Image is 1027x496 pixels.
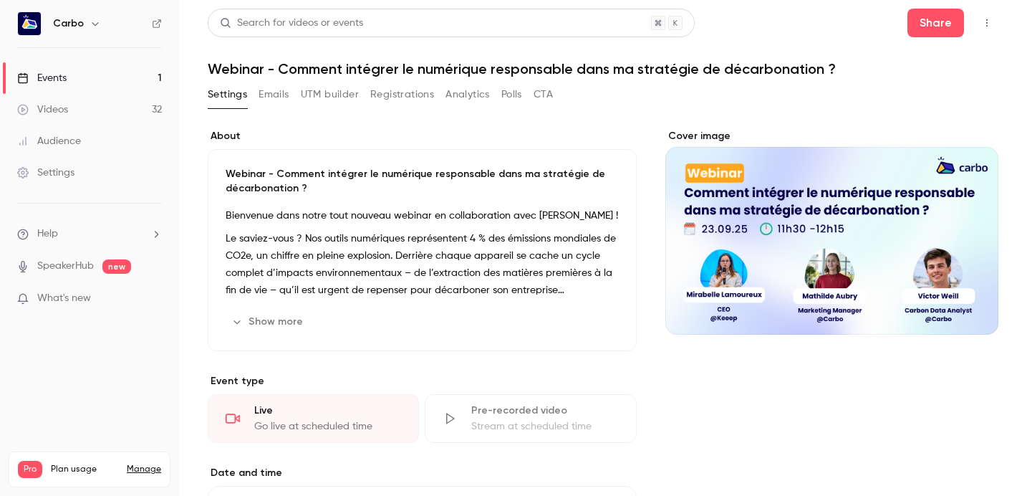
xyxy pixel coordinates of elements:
[37,291,91,306] span: What's new
[17,226,162,242] li: help-dropdown-opener
[127,464,161,475] a: Manage
[665,129,999,143] label: Cover image
[208,83,247,106] button: Settings
[226,167,619,196] p: Webinar - Comment intégrer le numérique responsable dans ma stratégie de décarbonation ?
[208,129,637,143] label: About
[208,60,998,77] h1: Webinar - Comment intégrer le numérique responsable dans ma stratégie de décarbonation ?
[254,404,401,418] div: Live
[18,12,41,35] img: Carbo
[102,259,131,274] span: new
[259,83,289,106] button: Emails
[501,83,522,106] button: Polls
[471,419,618,434] div: Stream at scheduled time
[37,259,94,274] a: SpeakerHub
[425,394,636,443] div: Pre-recorded videoStream at scheduled time
[370,83,434,106] button: Registrations
[226,207,619,224] p: Bienvenue dans notre tout nouveau webinar en collaboration avec [PERSON_NAME] !
[17,102,68,117] div: Videos
[37,226,58,242] span: Help
[208,374,637,388] p: Event type
[17,71,67,85] div: Events
[445,83,490,106] button: Analytics
[51,464,118,475] span: Plan usage
[534,83,553,106] button: CTA
[254,419,401,434] div: Go live at scheduled time
[665,129,999,335] section: Cover image
[145,292,162,305] iframe: Noticeable Trigger
[301,83,359,106] button: UTM builder
[220,16,363,31] div: Search for videos or events
[907,9,964,37] button: Share
[208,394,419,443] div: LiveGo live at scheduled time
[226,230,619,299] p: Le saviez-vous ? Nos outils numériques représentent 4 % des émissions mondiales de CO2e, un chiff...
[17,134,81,148] div: Audience
[471,404,618,418] div: Pre-recorded video
[226,310,312,333] button: Show more
[17,166,74,180] div: Settings
[208,466,637,480] label: Date and time
[53,16,84,31] h6: Carbo
[18,461,42,478] span: Pro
